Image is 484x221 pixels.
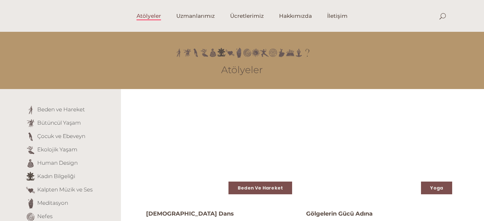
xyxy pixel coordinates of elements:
a: Gölgelerin Gücü Adına [306,210,373,217]
a: Çocuk ve Ebeveyn [37,133,85,139]
a: Yoga [430,185,443,191]
a: Meditasyon [37,200,68,206]
span: Ücretlerimiz [230,12,264,20]
a: Beden ve Hareket [37,106,85,113]
a: Nefes [37,213,53,219]
a: Human Design [37,160,78,166]
span: Atölyeler [137,12,161,20]
a: Ekolojik Yaşam [37,146,77,153]
a: Beden ve Hareket [238,185,283,191]
a: Kalpten Müzik ve Ses [37,186,93,193]
a: Kadın Bilgeliği [37,173,75,179]
a: [DEMOGRAPHIC_DATA] Dans [146,210,234,217]
span: Uzmanlarımız [176,12,215,20]
span: İletişim [327,12,347,20]
span: Hakkımızda [279,12,312,20]
a: Bütüncül Yaşam [37,120,81,126]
